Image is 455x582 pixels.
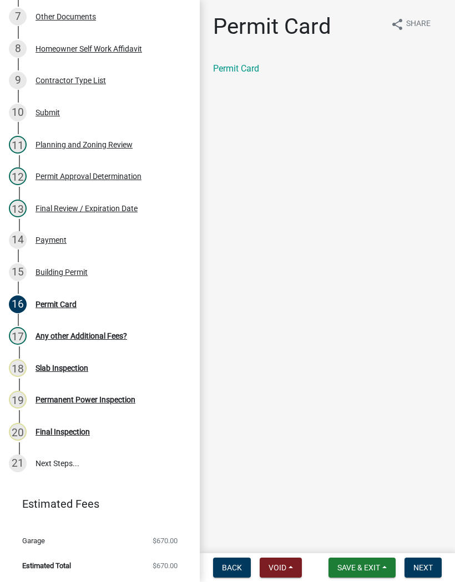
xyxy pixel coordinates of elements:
div: Permanent Power Inspection [36,396,135,404]
span: Save & Exit [337,563,380,572]
div: 18 [9,359,27,377]
div: Slab Inspection [36,364,88,372]
span: Estimated Total [22,562,71,569]
div: 14 [9,231,27,249]
i: share [391,18,404,31]
a: Permit Card [213,63,259,74]
div: Other Documents [36,13,96,21]
span: $670.00 [153,537,178,544]
button: Next [405,558,442,578]
div: 15 [9,263,27,281]
button: Void [260,558,302,578]
span: $670.00 [153,562,178,569]
div: 10 [9,104,27,121]
div: Contractor Type List [36,76,106,84]
div: Payment [36,236,67,244]
span: Void [269,563,286,572]
span: Back [222,563,242,572]
div: Final Inspection [36,428,90,436]
span: Next [413,563,433,572]
div: 17 [9,327,27,345]
div: 12 [9,167,27,185]
span: Garage [22,537,45,544]
a: Estimated Fees [9,493,182,515]
div: 19 [9,391,27,409]
div: Submit [36,109,60,116]
div: Building Permit [36,268,88,276]
div: 7 [9,8,27,25]
button: Save & Exit [328,558,396,578]
div: Planning and Zoning Review [36,141,133,149]
h1: Permit Card [213,13,331,40]
div: 21 [9,455,27,472]
div: Any other Additional Fees? [36,332,127,340]
div: 13 [9,200,27,217]
div: 8 [9,40,27,58]
div: 20 [9,423,27,441]
button: shareShare [382,13,439,35]
div: Permit Card [36,300,77,308]
div: 9 [9,72,27,89]
span: Share [406,18,431,31]
div: 11 [9,136,27,154]
div: Homeowner Self Work Affidavit [36,45,142,53]
div: 16 [9,295,27,313]
div: Final Review / Expiration Date [36,205,138,212]
div: Permit Approval Determination [36,172,141,180]
button: Back [213,558,251,578]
